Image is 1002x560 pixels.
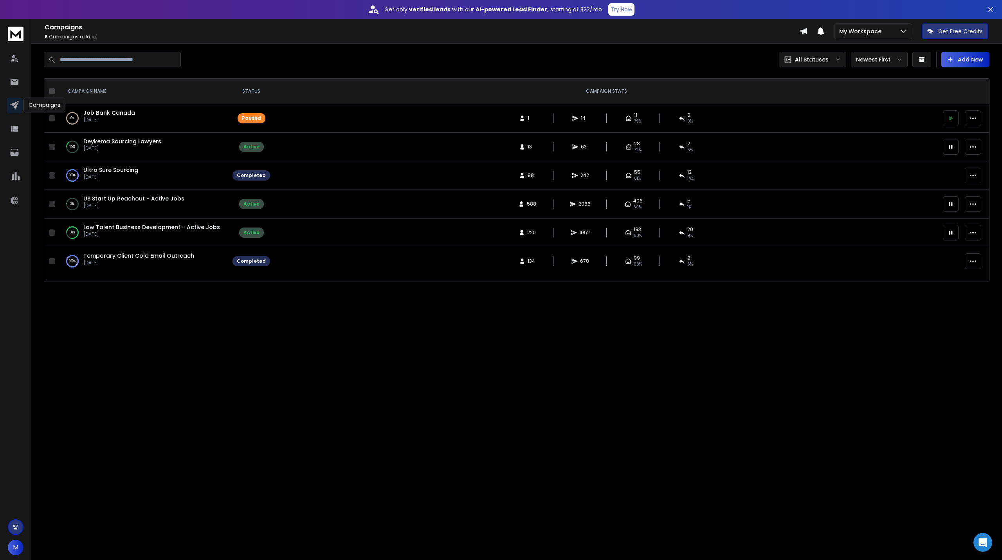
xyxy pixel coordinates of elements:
p: 80 % [70,229,75,237]
span: 1052 [579,229,590,236]
a: Job Bank Canada [83,109,135,117]
button: M [8,540,23,555]
span: 28 [634,141,640,147]
td: 100%Temporary Client Cold Email Outreach[DATE] [58,247,228,276]
div: Campaigns [23,98,65,112]
span: 2 [687,141,690,147]
span: 13 [528,144,535,150]
strong: AI-powered Lead Finder, [476,5,549,13]
span: 0 [687,112,690,118]
span: 80 % [634,233,642,239]
p: [DATE] [83,202,184,209]
span: 183 [634,226,641,233]
div: Open Intercom Messenger [973,533,992,552]
strong: verified leads [409,5,451,13]
span: 9 % [687,233,693,239]
p: Campaigns added [45,34,800,40]
span: 6 % [687,261,693,267]
th: CAMPAIGN NAME [58,79,228,104]
th: CAMPAIGN STATS [275,79,938,104]
a: Temporary Client Cold Email Outreach [83,252,194,260]
span: 13 [687,169,692,175]
span: 14 % [687,175,694,182]
span: 406 [633,198,643,204]
p: 100 % [69,257,76,265]
span: 88 [528,172,535,179]
button: Add New [941,52,989,67]
a: Deykema Sourcing Lawyers [83,137,161,145]
img: logo [8,27,23,41]
p: 15 % [70,143,75,151]
span: 68 % [634,261,642,267]
p: Get only with our starting at $22/mo [384,5,602,13]
p: All Statuses [795,56,829,63]
td: 2%US Start Up Reachout - Active Jobs[DATE] [58,190,228,219]
p: [DATE] [83,260,194,266]
span: 20 [687,226,693,233]
span: 5 % [687,147,693,153]
td: 0%Job Bank Canada[DATE] [58,104,228,133]
span: 134 [528,258,535,264]
span: 63 [581,144,589,150]
div: Active [243,201,260,207]
span: 6 [45,33,48,40]
div: Completed [237,172,266,179]
button: Get Free Credits [922,23,988,39]
div: Active [243,229,260,236]
span: 69 % [633,204,642,210]
span: 79 % [634,118,642,125]
a: Ultra Sure Sourcing [83,166,138,174]
p: Get Free Credits [938,27,983,35]
th: STATUS [228,79,275,104]
p: 2 % [70,200,74,208]
span: 2066 [578,201,591,207]
div: Completed [237,258,266,264]
span: 1 [528,115,535,121]
span: 61 % [634,175,641,182]
a: US Start Up Reachout - Active Jobs [83,195,184,202]
p: Try Now [611,5,632,13]
p: [DATE] [83,231,220,237]
span: 678 [580,258,589,264]
p: [DATE] [83,174,138,180]
span: 99 [634,255,640,261]
p: My Workspace [839,27,885,35]
td: 100%Ultra Sure Sourcing[DATE] [58,161,228,190]
div: Active [243,144,260,150]
button: Try Now [608,3,634,16]
p: 100 % [69,172,76,179]
td: 80%Law Talent Business Development - Active Jobs[DATE] [58,219,228,247]
span: 1 % [687,204,691,210]
span: 14 [581,115,589,121]
div: Paused [242,115,261,121]
p: [DATE] [83,145,161,152]
span: 72 % [634,147,642,153]
h1: Campaigns [45,23,800,32]
span: 5 [687,198,690,204]
span: 588 [527,201,536,207]
span: 220 [527,229,536,236]
td: 15%Deykema Sourcing Lawyers[DATE] [58,133,228,161]
a: Law Talent Business Development - Active Jobs [83,223,220,231]
p: 0 % [70,114,74,122]
span: 55 [634,169,640,175]
p: [DATE] [83,117,135,123]
span: 0 % [687,118,693,125]
span: 9 [687,255,690,261]
span: 242 [580,172,589,179]
button: Newest First [851,52,908,67]
span: 11 [634,112,637,118]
